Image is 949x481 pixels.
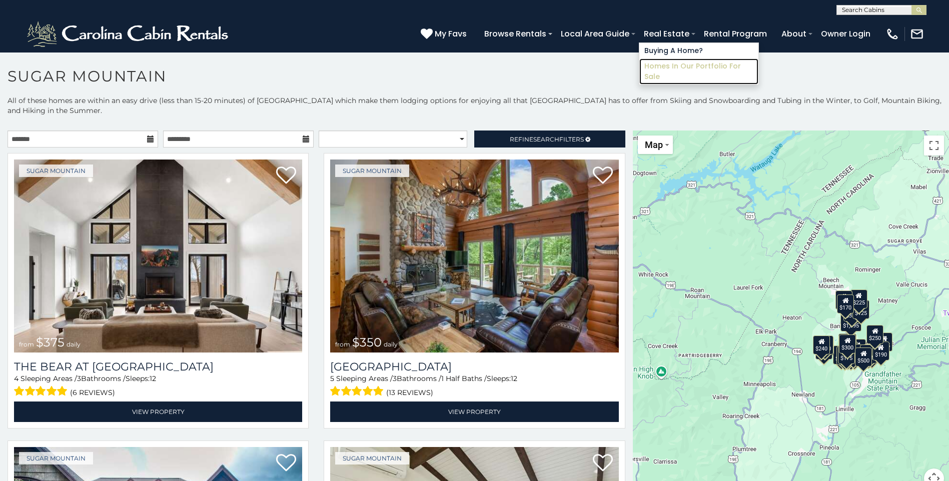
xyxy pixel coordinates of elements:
div: Sleeping Areas / Bathrooms / Sleeps: [330,373,618,399]
span: 5 [330,374,334,383]
div: $125 [852,300,869,319]
span: My Favs [435,27,467,40]
a: Buying A Home? [639,43,758,58]
span: (6 reviews) [70,386,115,399]
span: Refine Filters [510,135,584,143]
a: Add to favorites [593,453,613,474]
a: Sugar Mountain [335,452,409,464]
span: from [335,340,350,348]
div: $175 [838,345,855,364]
button: Toggle fullscreen view [924,135,944,155]
div: $240 [835,290,852,309]
span: (13 reviews) [386,386,433,399]
a: Sugar Mountain [19,164,93,177]
a: Real Estate [639,25,694,42]
span: $350 [352,335,382,349]
img: The Bear At Sugar Mountain [14,159,302,352]
a: Add to favorites [276,165,296,186]
div: $300 [839,334,856,353]
div: Sleeping Areas / Bathrooms / Sleeps: [14,373,302,399]
a: The Bear At Sugar Mountain from $375 daily [14,159,302,352]
a: Homes in Our Portfolio For Sale [639,58,758,84]
img: phone-regular-white.png [885,27,899,41]
img: mail-regular-white.png [910,27,924,41]
a: About [776,25,811,42]
div: $200 [849,339,866,358]
a: View Property [14,401,302,422]
span: Search [533,135,559,143]
span: 4 [14,374,19,383]
h3: Grouse Moor Lodge [330,360,618,373]
a: [GEOGRAPHIC_DATA] [330,360,618,373]
img: White-1-2.png [25,19,233,49]
div: $1,095 [840,312,861,331]
div: $250 [866,325,883,344]
span: 12 [150,374,156,383]
a: Add to favorites [593,165,613,186]
div: $155 [836,346,853,365]
a: Add to favorites [276,453,296,474]
a: Browse Rentals [479,25,551,42]
span: from [19,340,34,348]
div: $265 [839,333,856,352]
span: Map [645,139,663,150]
span: 3 [77,374,81,383]
a: My Favs [421,27,469,40]
a: Sugar Mountain [19,452,93,464]
a: View Property [330,401,618,422]
a: Grouse Moor Lodge from $350 daily [330,159,618,352]
a: RefineSearchFilters [474,130,625,147]
button: Change map style [638,135,673,154]
a: Sugar Mountain [335,164,409,177]
span: $375 [36,335,65,349]
span: 1 Half Baths / [441,374,487,383]
span: daily [67,340,81,348]
img: Grouse Moor Lodge [330,159,618,352]
div: $240 [813,335,830,354]
a: Local Area Guide [556,25,634,42]
div: $195 [860,344,877,363]
a: The Bear At [GEOGRAPHIC_DATA] [14,360,302,373]
div: $500 [855,347,872,366]
span: 3 [393,374,397,383]
div: $170 [837,294,854,313]
div: $225 [850,289,867,308]
div: $155 [875,332,892,351]
h3: The Bear At Sugar Mountain [14,360,302,373]
div: $190 [872,341,889,360]
span: 12 [511,374,517,383]
a: Rental Program [699,25,772,42]
span: daily [384,340,398,348]
div: $190 [838,333,855,352]
a: Owner Login [816,25,875,42]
